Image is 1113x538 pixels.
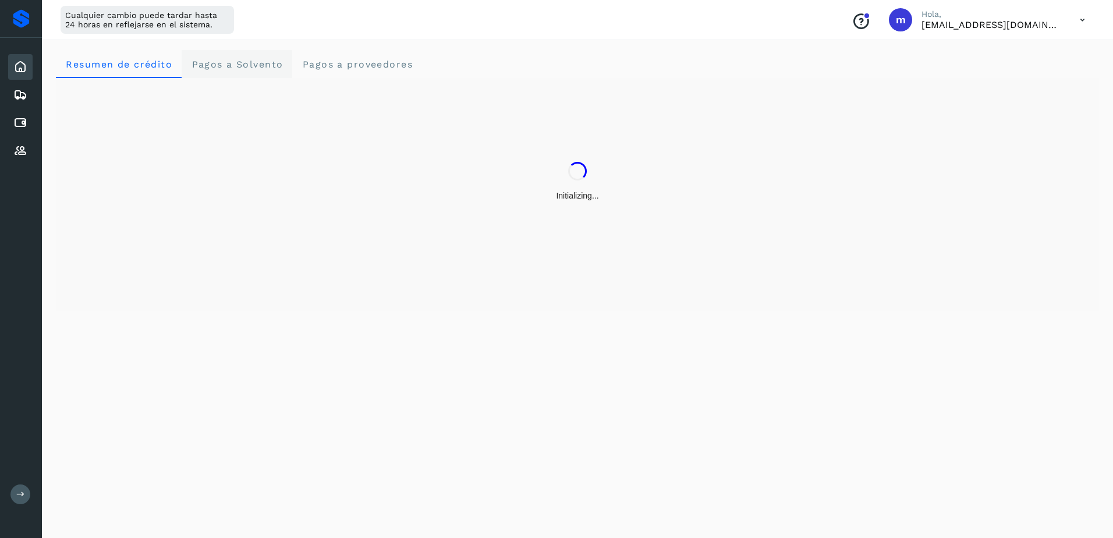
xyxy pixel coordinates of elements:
p: Hola, [921,9,1061,19]
div: Embarques [8,82,33,108]
div: Inicio [8,54,33,80]
span: Resumen de crédito [65,59,172,70]
p: mlozano@joffroy.com [921,19,1061,30]
div: Cuentas por pagar [8,110,33,136]
div: Cualquier cambio puede tardar hasta 24 horas en reflejarse en el sistema. [61,6,234,34]
span: Pagos a proveedores [302,59,413,70]
div: Proveedores [8,138,33,164]
span: Pagos a Solvento [191,59,283,70]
